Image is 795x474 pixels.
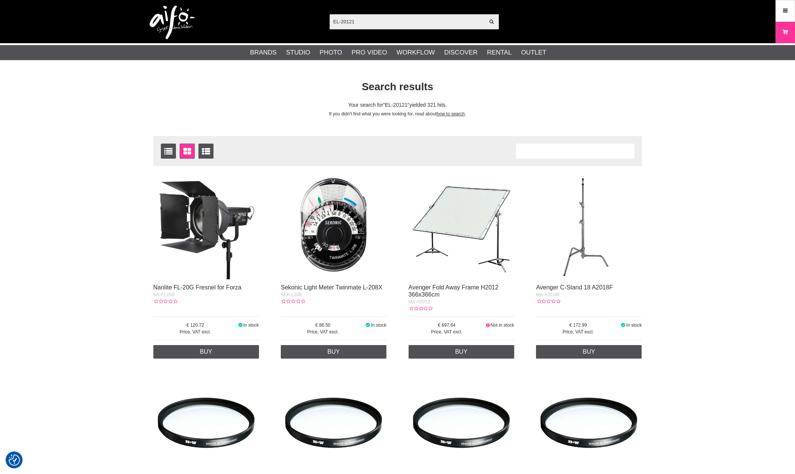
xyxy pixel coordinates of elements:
[348,102,447,108] span: Your search for yielded 321 hits.
[536,366,642,472] img: B+W NL-2 Close-Up Lens 55mm
[153,345,259,359] a: Buy
[383,102,409,108] span: EL-20121
[365,323,371,328] i: In stock
[161,144,176,159] a: List
[153,329,238,335] span: Price, VAT excl.
[536,329,620,335] span: Price, VAT excl.
[250,48,277,58] a: Brands
[409,299,430,304] span: MA-H2012
[281,366,386,472] img: B+W NL-2 Close-Up Lens 49mm
[409,322,485,329] span: 697.64
[536,322,620,329] span: 172.99
[536,298,560,305] div: Customer rating: 0
[487,48,512,58] a: Rental
[536,345,642,359] a: Buy
[281,174,386,279] img: Sekonic Light Meter Twinmate L-208X
[281,298,305,305] div: Customer rating: 0
[153,366,259,472] img: B+W NL-2 Close-Up Lens 43mm
[281,292,301,297] span: SEK-L208
[180,144,195,159] a: Window
[626,323,642,328] span: In stock
[620,323,626,328] i: In stock
[536,284,613,291] a: Avenger C-Stand 18 A2018F
[286,48,310,58] a: Studio
[9,453,20,467] button: Consent Preferences
[409,284,499,298] a: Avenger Fold Away Frame H2012 366x366cm
[153,322,238,329] span: 120.72
[409,366,514,472] img: B+W NL-2 Close-Up Lens 52mm
[150,6,195,39] img: logo.png
[153,298,177,305] div: Customer rating: 0
[153,284,242,291] a: Nanlite FL-20G Fresnel for Forza
[351,48,387,58] a: Pro Video
[281,329,365,335] span: Price, VAT excl.
[237,323,243,328] i: In stock
[409,174,514,279] img: Avenger Fold Away Frame H2012 366x366cm
[485,323,491,328] i: Not in stock
[371,323,386,328] span: In stock
[243,323,259,328] span: In stock
[153,292,175,297] span: NA-FL20G
[320,48,342,58] a: Photo
[521,48,546,58] a: Outlet
[536,292,560,297] span: MA-A2018F
[536,174,642,279] img: Avenger C-Stand 18 A2018F
[437,111,465,117] a: how to search
[491,323,514,328] span: Not in stock
[9,454,20,466] img: Revisit consent button
[397,48,435,58] a: Workflow
[153,174,259,279] img: Nanlite FL-20G Fresnel for Forza
[330,16,485,27] input: Search products ...
[281,284,382,291] a: Sekonic Light Meter Twinmate L-208X
[281,345,386,359] a: Buy
[409,305,433,312] div: Customer rating: 0
[409,345,514,359] a: Buy
[329,111,436,117] span: If you didn't find what you were looking for, read about
[198,144,214,159] a: Extended list
[465,111,466,117] span: .
[444,48,478,58] a: Discover
[281,322,365,329] span: 86.50
[148,80,648,94] h1: Search results
[409,329,485,335] span: Price, VAT excl.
